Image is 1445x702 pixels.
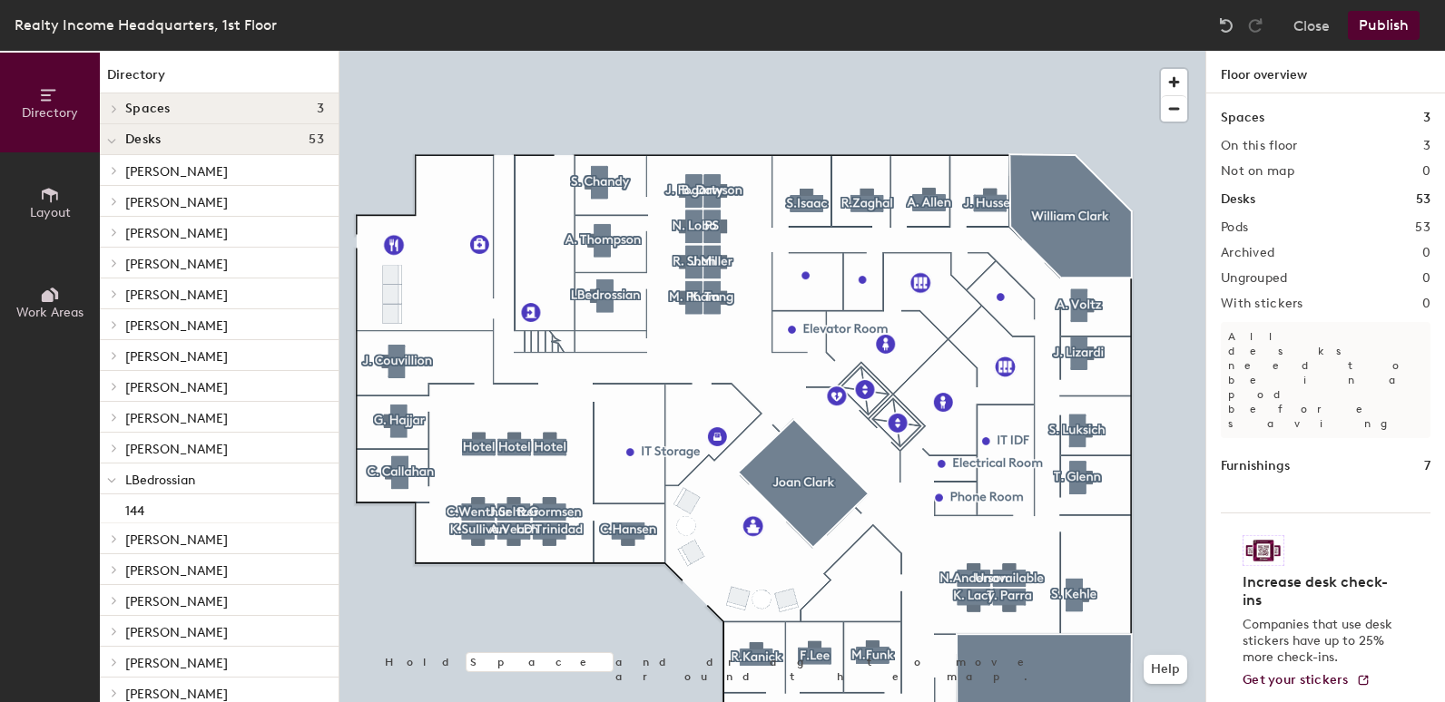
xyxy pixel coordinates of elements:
img: Undo [1217,16,1235,34]
span: Spaces [125,102,171,116]
p: 144 [125,498,144,519]
button: Help [1144,655,1187,684]
h2: 0 [1422,246,1430,260]
span: Get your stickers [1243,672,1349,687]
span: [PERSON_NAME] [125,318,228,334]
span: [PERSON_NAME] [125,288,228,303]
span: LBedrossian [125,473,195,488]
span: [PERSON_NAME] [125,349,228,365]
h2: Archived [1221,246,1274,260]
p: All desks need to be in a pod before saving [1221,322,1430,438]
button: Close [1293,11,1330,40]
span: [PERSON_NAME] [125,226,228,241]
p: Companies that use desk stickers have up to 25% more check-ins. [1243,617,1398,666]
h2: Ungrouped [1221,271,1288,286]
h2: 0 [1422,271,1430,286]
span: Directory [22,105,78,121]
h1: 3 [1423,108,1430,128]
h1: Furnishings [1221,456,1290,476]
span: [PERSON_NAME] [125,625,228,640]
h2: Not on map [1221,164,1294,179]
span: [PERSON_NAME] [125,687,228,702]
span: [PERSON_NAME] [125,195,228,210]
h2: 0 [1422,297,1430,311]
span: [PERSON_NAME] [125,594,228,609]
h2: 3 [1423,139,1430,153]
h1: Directory [100,65,339,93]
a: Get your stickers [1243,673,1371,688]
span: 3 [317,102,324,116]
h4: Increase desk check-ins [1243,573,1398,609]
img: Redo [1246,16,1264,34]
button: Publish [1348,11,1420,40]
div: Realty Income Headquarters, 1st Floor [15,14,277,36]
h1: Floor overview [1206,51,1445,93]
span: [PERSON_NAME] [125,563,228,579]
h1: Desks [1221,190,1255,210]
h1: Spaces [1221,108,1264,128]
h2: On this floor [1221,139,1298,153]
span: Work Areas [16,305,84,320]
span: [PERSON_NAME] [125,442,228,457]
span: [PERSON_NAME] [125,257,228,272]
span: Desks [125,132,161,147]
h2: 53 [1415,220,1430,235]
span: 53 [309,132,324,147]
span: [PERSON_NAME] [125,164,228,180]
span: [PERSON_NAME] [125,380,228,395]
h2: 0 [1422,164,1430,179]
span: Layout [30,205,71,220]
h1: 53 [1416,190,1430,210]
span: [PERSON_NAME] [125,656,228,671]
span: [PERSON_NAME] [125,411,228,426]
span: [PERSON_NAME] [125,532,228,548]
h2: With stickers [1221,297,1303,311]
h2: Pods [1221,220,1248,235]
img: Sticker logo [1243,535,1284,566]
h1: 7 [1424,456,1430,476]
